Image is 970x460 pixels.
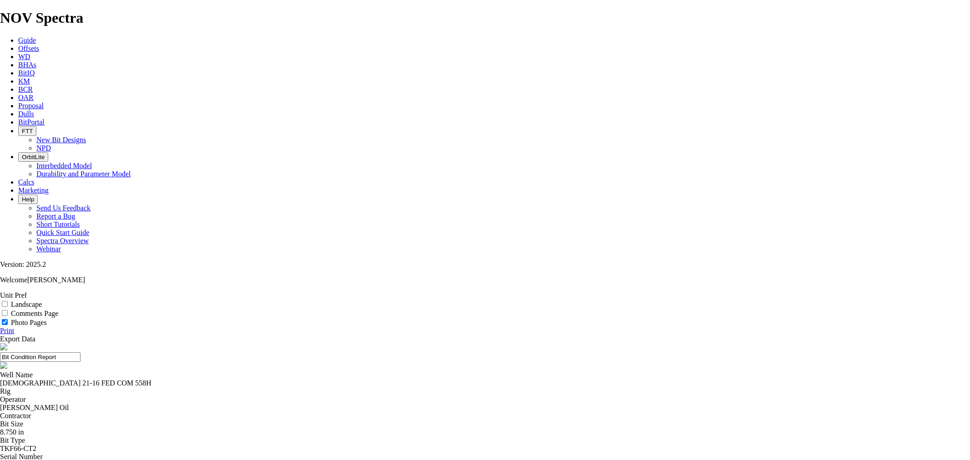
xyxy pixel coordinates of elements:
a: Send Us Feedback [36,204,90,212]
a: Proposal [18,102,44,110]
a: Quick Start Guide [36,229,89,236]
label: Landscape [11,300,42,308]
a: Durability and Parameter Model [36,170,131,178]
span: OrbitLite [22,154,45,160]
span: FTT [22,128,33,135]
button: OrbitLite [18,152,48,162]
button: Help [18,195,38,204]
a: BitIQ [18,69,35,77]
a: Short Tutorials [36,220,80,228]
a: NPD [36,144,51,152]
a: KM [18,77,30,85]
span: Help [22,196,34,203]
a: BHAs [18,61,36,69]
label: Photo Pages [11,319,47,326]
span: [PERSON_NAME] [27,276,85,284]
a: Webinar [36,245,61,253]
a: OAR [18,94,34,101]
a: Spectra Overview [36,237,89,245]
a: Interbedded Model [36,162,92,170]
a: BitPortal [18,118,45,126]
a: BCR [18,85,33,93]
a: Calcs [18,178,35,186]
a: Guide [18,36,36,44]
a: WD [18,53,30,60]
label: Comments Page [11,310,58,317]
button: FTT [18,126,36,136]
a: New Bit Designs [36,136,86,144]
a: Offsets [18,45,39,52]
a: Dulls [18,110,34,118]
a: Report a Bug [36,212,75,220]
a: Marketing [18,186,49,194]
